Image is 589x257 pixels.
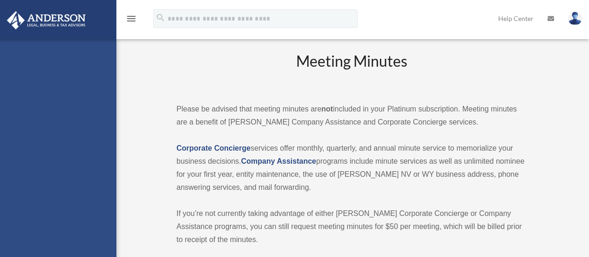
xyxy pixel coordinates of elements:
a: Corporate Concierge [176,144,250,152]
img: User Pic [568,12,582,25]
a: Company Assistance [241,157,316,165]
i: search [156,13,166,23]
h2: Meeting Minutes [176,51,527,90]
p: Please be advised that meeting minutes are included in your Platinum subscription. Meeting minute... [176,103,527,129]
img: Anderson Advisors Platinum Portal [4,11,88,29]
i: menu [126,13,137,24]
a: menu [126,16,137,24]
strong: not [321,105,333,113]
p: If you’re not currently taking advantage of either [PERSON_NAME] Corporate Concierge or Company A... [176,207,527,246]
p: services offer monthly, quarterly, and annual minute service to memorialize your business decisio... [176,142,527,194]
